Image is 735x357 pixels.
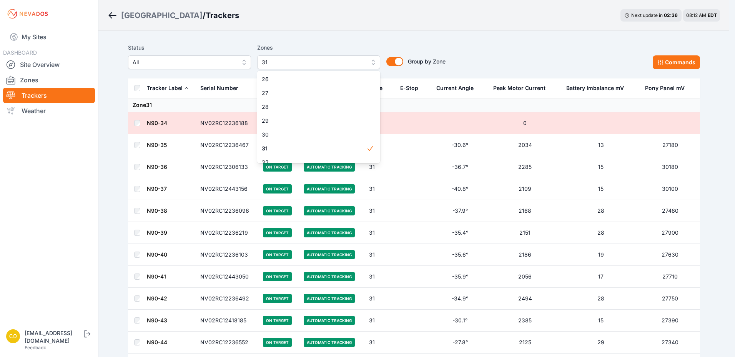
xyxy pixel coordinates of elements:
span: 26 [262,75,366,83]
span: 30 [262,131,366,138]
span: 32 [262,158,366,166]
div: 31 [257,71,380,163]
span: 28 [262,103,366,111]
span: 31 [262,58,365,67]
span: 31 [262,145,366,152]
button: 31 [257,55,380,69]
span: 27 [262,89,366,97]
span: 29 [262,117,366,125]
